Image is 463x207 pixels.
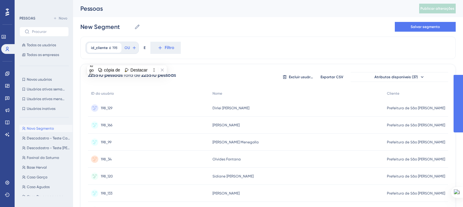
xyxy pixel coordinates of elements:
button: Novos usuários [19,76,69,83]
font: Usuários ativos semanais [27,87,69,91]
font: Caso Paranapanema [27,195,64,199]
font: OU [125,46,130,50]
font: Excluir usuários [289,75,315,79]
button: Usuários ativos semanais [19,86,69,93]
font: Descadastro - Teste [PERSON_NAME] [27,146,89,150]
button: Publicar alterações [419,4,456,13]
font: Exportar CSV [321,75,343,79]
button: Usuários inativos [19,105,69,112]
font: Faxinal do Soturno [27,156,59,160]
font: Cliente [387,91,399,96]
font: Prefeitura de São [PERSON_NAME] [387,191,445,195]
font: Olvides Fontana [212,157,241,161]
font: Caso Agudos [27,185,50,189]
button: Base Herval [19,164,72,171]
font: Caso Garça [27,175,47,179]
input: Procurar [32,30,64,34]
button: Todos os usuários [19,41,69,49]
font: Nome [212,91,222,96]
font: Todos os usuários [27,43,56,47]
font: Prefeitura de São [PERSON_NAME] [387,106,445,110]
font: 198_129 [101,106,112,110]
button: Novo [52,15,69,22]
button: Faxinal do Soturno [19,154,72,161]
font: 225510 [141,72,156,78]
font: Prefeitura de São [PERSON_NAME] [387,174,445,178]
font: Todas as empresas [27,53,59,57]
font: id_cliente [91,46,108,50]
font: Prefeitura de São [PERSON_NAME] [387,140,445,144]
font: 198_166 [101,123,112,127]
font: 198 [112,46,118,50]
font: Usuários ativos mensais [27,97,67,101]
font: Publicar alterações [420,6,454,11]
font: pessoas [158,72,176,78]
font: Base Herval [27,165,47,170]
font: Usuários inativos [27,107,55,111]
button: Descadastro - Teste Carlos-1 [19,135,72,142]
button: Filtro [150,42,181,54]
button: Excluir usuários [282,72,313,82]
font: fora de [124,72,140,78]
font: 198_133 [101,191,112,195]
font: Novo [59,16,67,20]
button: Novo Segmento [19,125,72,132]
button: Caso Agudos [19,183,72,191]
font: Dirlei [PERSON_NAME] [212,106,249,110]
font: é [109,46,111,50]
button: Exportar CSV [317,72,347,82]
font: PESSOAS [19,16,35,20]
font: Novo Segmento [27,126,54,131]
font: Sidiane [PERSON_NAME] [212,174,254,178]
font: Descadastro - Teste Carlos-1 [27,136,76,140]
font: Novos usuários [27,77,52,82]
font: 198_34 [101,157,112,161]
font: Atributos disponíveis (37) [374,75,418,79]
font: Salvar segmento [411,25,440,29]
iframe: Iniciador do Assistente de IA do UserGuiding [437,183,456,201]
button: Salvar segmento [395,22,456,32]
font: [PERSON_NAME] [212,191,240,195]
font: Prefeitura de São [PERSON_NAME] [387,157,445,161]
font: pessoas [104,72,123,78]
button: Caso Paranapanema [19,193,72,200]
button: Descadastro - Teste [PERSON_NAME] [19,144,72,152]
font: Filtro [165,45,174,50]
font: Prefeitura de São [PERSON_NAME] [387,123,445,127]
font: 198_120 [101,174,113,178]
font: [PERSON_NAME] Menegolla [212,140,259,144]
input: Nome do segmento [80,23,132,31]
font: 225510 [88,72,103,78]
font: ID do usuário [91,91,114,96]
button: Atributos disponíveis (37) [351,72,448,82]
font: E [144,46,146,50]
button: Todas as empresas [19,51,69,58]
button: OU [124,43,137,53]
button: Caso Garça [19,174,72,181]
font: 198_99 [101,140,111,144]
font: Pessoas [80,5,103,12]
button: Usuários ativos mensais [19,95,69,103]
font: [PERSON_NAME] [212,123,240,127]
